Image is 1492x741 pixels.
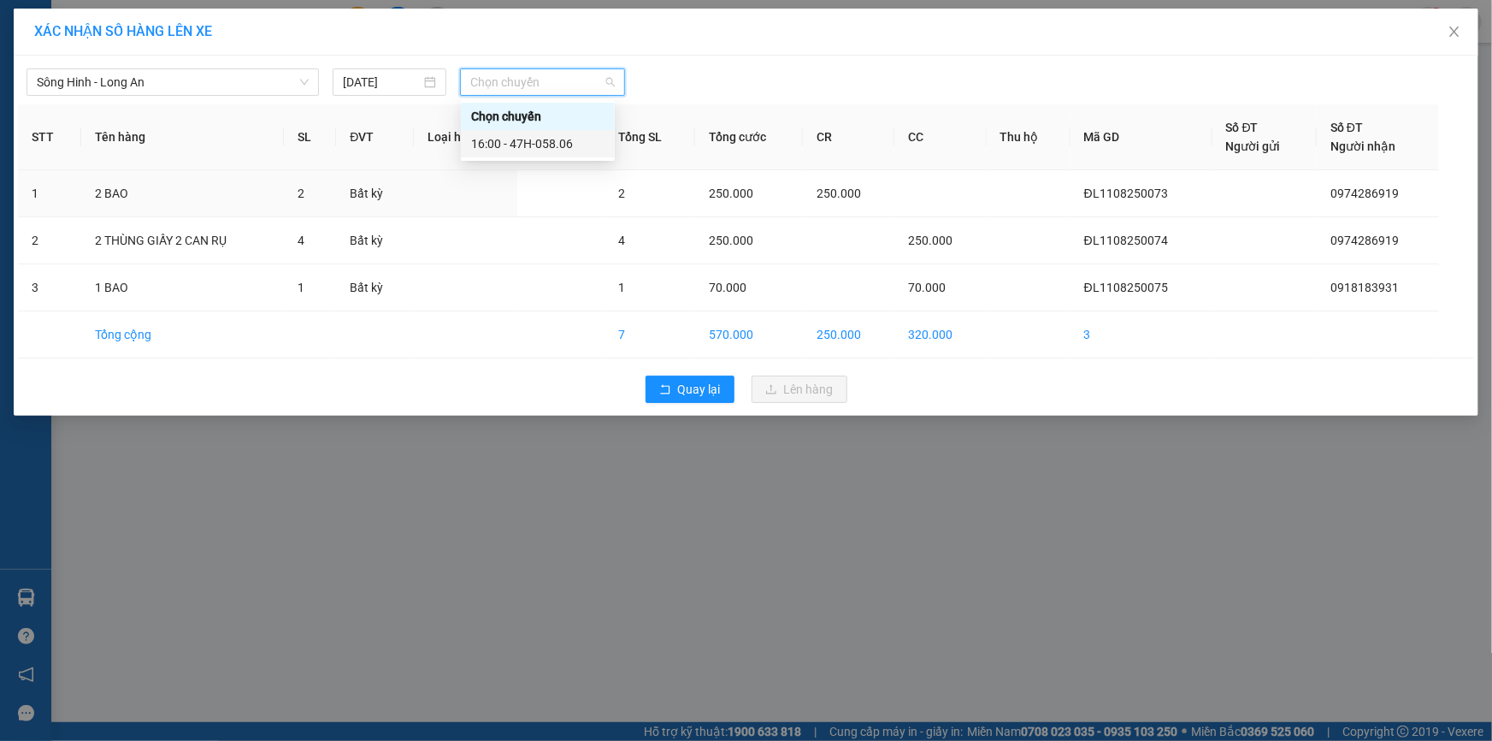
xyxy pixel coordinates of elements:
th: SL [284,104,336,170]
th: STT [18,104,81,170]
span: 250.000 [709,187,753,200]
div: Chọn chuyến [461,103,615,130]
span: Số ĐT [1226,121,1259,134]
span: 4 [298,234,304,247]
th: Thu hộ [987,104,1070,170]
span: Số ĐT [1330,121,1363,134]
span: 0974286919 [1330,234,1399,247]
th: Tổng cước [695,104,803,170]
td: 570.000 [695,311,803,359]
th: Mã GD [1070,104,1212,170]
td: 2 [18,217,81,264]
span: 70.000 [709,281,746,294]
th: ĐVT [336,104,414,170]
span: 1 [298,281,304,294]
span: Người gửi [1226,139,1281,153]
th: CC [894,104,986,170]
span: Sông Hinh - Long An [37,69,309,95]
td: Bất kỳ [336,264,414,311]
div: Chọn chuyến [471,107,604,126]
span: rollback [659,383,671,397]
span: 4 [618,234,625,247]
span: 1 [618,281,625,294]
td: 7 [604,311,695,359]
span: ĐL1108250074 [1084,234,1168,247]
td: 3 [18,264,81,311]
td: 2 BAO [81,170,284,217]
span: ĐL1108250073 [1084,187,1168,200]
span: Quay lại [678,380,721,399]
td: Bất kỳ [336,217,414,264]
span: Người nhận [1330,139,1395,153]
th: CR [803,104,894,170]
span: 250.000 [817,187,861,200]
td: Bất kỳ [336,170,414,217]
span: 2 [298,187,304,200]
span: 2 [618,187,625,200]
td: Tổng cộng [81,311,284,359]
button: uploadLên hàng [752,376,847,403]
td: 2 THÙNG GIẤY 2 CAN RỤ [81,217,284,264]
span: 0918183931 [1330,281,1399,294]
td: 250.000 [803,311,894,359]
span: XÁC NHẬN SỐ HÀNG LÊN XE [34,23,212,39]
th: Tên hàng [81,104,284,170]
th: Tổng SL [604,104,695,170]
span: Chọn chuyến [470,69,615,95]
span: close [1448,25,1461,39]
td: 320.000 [894,311,986,359]
button: rollbackQuay lại [646,376,734,403]
td: 1 BAO [81,264,284,311]
span: 70.000 [908,281,946,294]
span: 250.000 [908,234,952,247]
span: 0974286919 [1330,187,1399,200]
td: 1 [18,170,81,217]
span: ĐL1108250075 [1084,281,1168,294]
span: 250.000 [709,234,753,247]
td: 3 [1070,311,1212,359]
button: Close [1430,9,1478,56]
th: Loại hàng [414,104,517,170]
div: 16:00 - 47H-058.06 [471,134,604,153]
input: 11/08/2025 [343,73,421,92]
